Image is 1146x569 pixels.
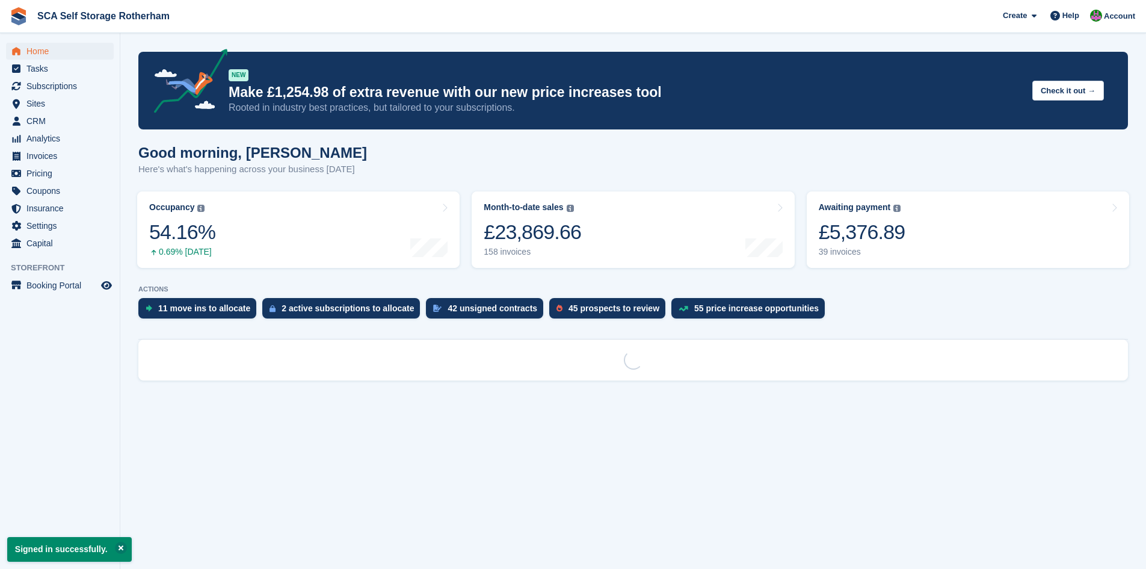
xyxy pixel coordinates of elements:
[270,305,276,312] img: active_subscription_to_allocate_icon-d502201f5373d7db506a760aba3b589e785aa758c864c3986d89f69b8ff3...
[26,60,99,77] span: Tasks
[6,217,114,234] a: menu
[26,43,99,60] span: Home
[1003,10,1027,22] span: Create
[149,202,194,213] div: Occupancy
[229,69,248,81] div: NEW
[144,49,228,117] img: price-adjustments-announcement-icon-8257ccfd72463d97f412b2fc003d46551f7dbcb40ab6d574587a9cd5c0d94...
[282,303,414,313] div: 2 active subscriptions to allocate
[1062,10,1079,22] span: Help
[6,43,114,60] a: menu
[26,182,99,199] span: Coupons
[149,220,215,244] div: 54.16%
[10,7,28,25] img: stora-icon-8386f47178a22dfd0bd8f6a31ec36ba5ce8667c1dd55bd0f319d3a0aa187defe.svg
[229,101,1023,114] p: Rooted in industry best practices, but tailored to your subscriptions.
[138,145,367,161] h1: Good morning, [PERSON_NAME]
[6,113,114,129] a: menu
[426,298,549,325] a: 42 unsigned contracts
[138,298,262,325] a: 11 move ins to allocate
[679,306,688,311] img: price_increase_opportunities-93ffe204e8149a01c8c9dc8f82e8f89637d9d84a8eef4429ea346261dce0b2c0.svg
[819,247,905,257] div: 39 invoices
[1032,81,1104,101] button: Check it out →
[6,165,114,182] a: menu
[484,202,563,213] div: Month-to-date sales
[197,205,205,212] img: icon-info-grey-7440780725fd019a000dd9b08b2336e03edf1995a4989e88bcd33f0948082b44.svg
[6,130,114,147] a: menu
[229,84,1023,101] p: Make £1,254.98 of extra revenue with our new price increases tool
[138,285,1128,293] p: ACTIONS
[448,303,537,313] div: 42 unsigned contracts
[1090,10,1102,22] img: Sarah Race
[138,163,367,176] p: Here's what's happening across your business [DATE]
[26,235,99,252] span: Capital
[549,298,671,325] a: 45 prospects to review
[567,205,574,212] img: icon-info-grey-7440780725fd019a000dd9b08b2336e03edf1995a4989e88bcd33f0948082b44.svg
[26,95,99,112] span: Sites
[6,182,114,199] a: menu
[11,262,120,274] span: Storefront
[26,78,99,95] span: Subscriptions
[32,6,174,26] a: SCA Self Storage Rotherham
[6,200,114,217] a: menu
[1104,10,1135,22] span: Account
[6,78,114,95] a: menu
[671,298,831,325] a: 55 price increase opportunities
[137,191,460,268] a: Occupancy 54.16% 0.69% [DATE]
[6,235,114,252] a: menu
[568,303,659,313] div: 45 prospects to review
[484,247,581,257] div: 158 invoices
[484,220,581,244] div: £23,869.66
[26,130,99,147] span: Analytics
[807,191,1129,268] a: Awaiting payment £5,376.89 39 invoices
[6,148,114,164] a: menu
[694,303,819,313] div: 55 price increase opportunities
[26,165,99,182] span: Pricing
[26,277,99,294] span: Booking Portal
[146,305,152,312] img: move_ins_to_allocate_icon-fdf77a2bb77ea45bf5b3d319d69a93e2d87916cf1d5bf7949dd705db3b84f3ca.svg
[7,537,132,562] p: Signed in successfully.
[556,305,562,312] img: prospect-51fa495bee0391a8d652442698ab0144808aea92771e9ea1ae160a38d050c398.svg
[158,303,250,313] div: 11 move ins to allocate
[472,191,794,268] a: Month-to-date sales £23,869.66 158 invoices
[26,200,99,217] span: Insurance
[26,148,99,164] span: Invoices
[6,95,114,112] a: menu
[819,202,891,213] div: Awaiting payment
[26,217,99,234] span: Settings
[99,278,114,293] a: Preview store
[6,277,114,294] a: menu
[819,220,905,244] div: £5,376.89
[262,298,426,325] a: 2 active subscriptions to allocate
[893,205,901,212] img: icon-info-grey-7440780725fd019a000dd9b08b2336e03edf1995a4989e88bcd33f0948082b44.svg
[149,247,215,257] div: 0.69% [DATE]
[6,60,114,77] a: menu
[433,305,442,312] img: contract_signature_icon-13c848040528278c33f63329250d36e43548de30e8caae1d1a13099fd9432cc5.svg
[26,113,99,129] span: CRM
